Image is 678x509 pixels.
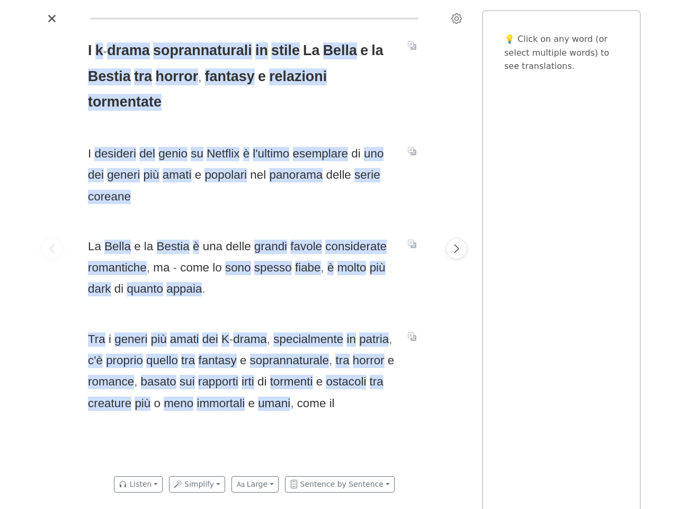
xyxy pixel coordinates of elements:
span: Bella [104,240,131,254]
button: Listen [114,476,163,493]
span: e [258,68,266,85]
span: tormenti [270,375,313,389]
span: delle [326,168,351,182]
span: come [297,397,326,411]
span: considerate [325,240,387,254]
span: sono [225,261,251,275]
span: umani [258,397,290,411]
span: irti [242,375,254,389]
span: Tra [88,332,105,347]
span: e [316,375,323,389]
span: Bella [323,42,357,59]
span: e [134,240,140,254]
span: - [103,45,107,58]
span: , [198,71,201,84]
span: la [144,240,153,254]
span: tra [134,68,152,85]
span: soprannaturali [153,42,252,59]
span: tormentate [88,94,162,111]
span: tra [335,354,349,368]
span: come [180,261,209,275]
span: , [147,261,150,274]
span: nel [250,168,266,182]
span: generi [107,168,140,182]
span: , [267,332,270,346]
span: patria [359,332,389,347]
button: Next page [446,238,467,259]
span: horror [156,68,199,85]
span: rapporti [198,375,238,389]
span: La [303,42,319,59]
div: Reading progress [90,17,418,20]
span: amati [170,332,199,347]
span: , [134,375,137,388]
button: Close [43,10,60,27]
button: Sentence by Sentence [285,476,395,493]
span: o [154,397,160,411]
button: Translate sentence [404,145,421,157]
span: La [88,240,101,254]
span: genio [158,147,188,161]
span: è [327,261,334,275]
span: , [321,261,324,274]
span: desideri [94,147,136,161]
span: del [139,147,155,161]
span: fantasy [198,354,236,368]
span: popolari [204,168,247,182]
span: quanto [127,282,163,296]
span: romantiche [88,261,147,275]
span: lo [212,261,221,275]
span: , [389,332,392,346]
span: più [135,397,150,411]
span: e [240,354,246,368]
span: è [243,147,249,161]
span: , [329,354,332,367]
span: basato [141,375,176,389]
span: . [202,282,205,295]
span: appaia [166,282,202,296]
span: uno [364,147,383,161]
span: drama [233,332,266,347]
span: grandi [254,240,287,254]
button: Translate sentence [404,39,421,52]
span: esemplare [293,147,349,161]
span: coreane [88,190,131,204]
span: serie [354,168,380,182]
span: c'è [88,354,103,368]
span: I [88,147,91,161]
span: più [151,332,167,347]
span: è [193,240,199,254]
button: Settings [448,10,465,27]
span: stile [271,42,300,59]
span: Bestia [88,68,131,85]
span: proprio [106,354,143,368]
span: Netflix [207,147,239,161]
span: - [229,332,233,346]
span: soprannaturale [250,354,329,368]
span: i [109,332,111,347]
span: amati [163,168,192,182]
button: Previous page [41,238,63,259]
span: dark [88,282,111,296]
button: Simplify [169,476,225,493]
button: Translate sentence [404,330,421,343]
span: - [173,261,177,274]
span: di [114,282,123,296]
span: e [195,168,201,182]
span: specialmente [273,332,343,347]
button: Translate sentence [404,238,421,250]
span: dei [202,332,218,347]
span: più [370,261,386,275]
span: romance [88,375,134,389]
span: creature [88,397,131,411]
span: in [255,42,268,59]
span: quello [146,354,178,368]
span: K [221,332,229,347]
span: horror [353,354,385,368]
span: , [290,397,293,410]
span: relazioni [269,68,327,85]
span: dei [88,168,104,182]
span: e [360,42,368,59]
span: spesso [254,261,292,275]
